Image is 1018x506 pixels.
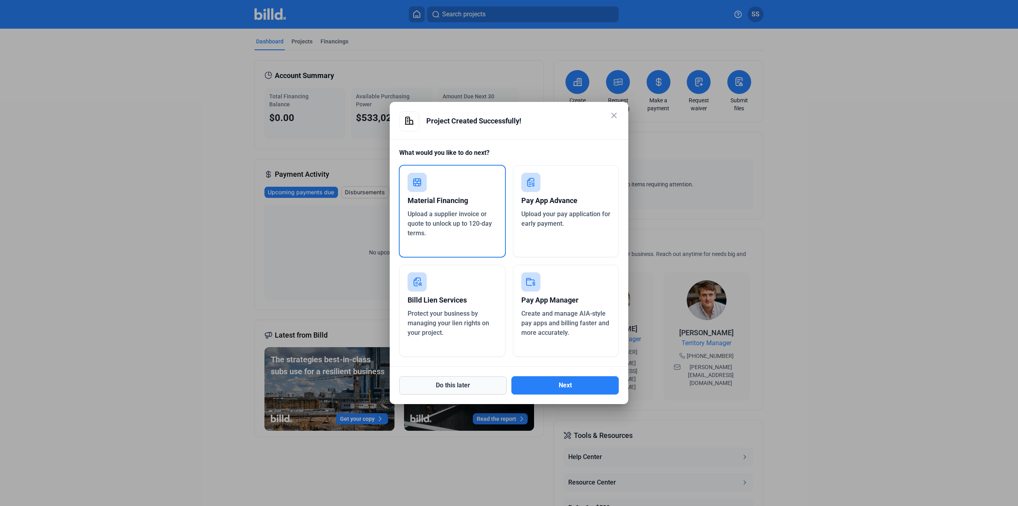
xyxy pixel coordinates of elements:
div: Pay App Manager [521,291,611,309]
button: Do this later [399,376,507,395]
div: Project Created Successfully! [426,111,619,131]
mat-icon: close [609,111,619,120]
div: What would you like to do next? [399,148,619,165]
div: Material Financing [408,192,497,209]
span: Create and manage AIA-style pay apps and billing faster and more accurately. [521,310,609,336]
span: Upload a supplier invoice or quote to unlock up to 120-day terms. [408,210,492,237]
div: Pay App Advance [521,192,611,209]
button: Next [511,376,619,395]
span: Protect your business by managing your lien rights on your project. [408,310,489,336]
div: Billd Lien Services [408,291,497,309]
span: Upload your pay application for early payment. [521,210,610,227]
